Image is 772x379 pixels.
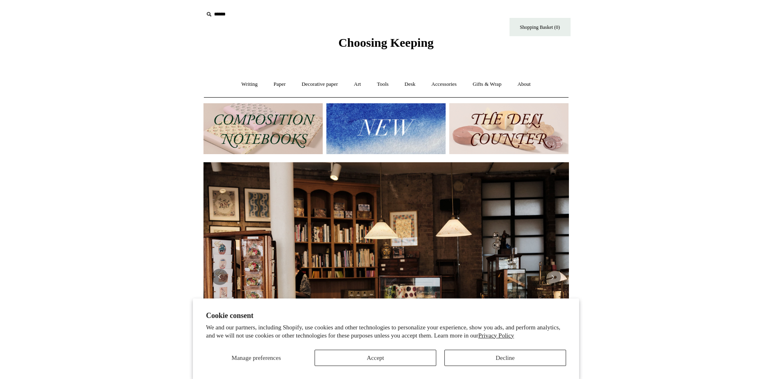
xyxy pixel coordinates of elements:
[338,36,433,49] span: Choosing Keeping
[326,103,446,154] img: New.jpg__PID:f73bdf93-380a-4a35-bcfe-7823039498e1
[203,103,323,154] img: 202302 Composition ledgers.jpg__PID:69722ee6-fa44-49dd-a067-31375e5d54ec
[510,18,571,36] a: Shopping Basket (0)
[206,350,306,366] button: Manage preferences
[347,74,368,95] a: Art
[232,355,281,361] span: Manage preferences
[465,74,509,95] a: Gifts & Wrap
[234,74,265,95] a: Writing
[370,74,396,95] a: Tools
[212,269,228,285] button: Previous
[206,311,566,320] h2: Cookie consent
[510,74,538,95] a: About
[478,332,514,339] a: Privacy Policy
[294,74,345,95] a: Decorative paper
[397,74,423,95] a: Desk
[424,74,464,95] a: Accessories
[338,42,433,48] a: Choosing Keeping
[266,74,293,95] a: Paper
[206,324,566,340] p: We and our partners, including Shopify, use cookies and other technologies to personalize your ex...
[449,103,569,154] img: The Deli Counter
[545,269,561,285] button: Next
[315,350,436,366] button: Accept
[444,350,566,366] button: Decline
